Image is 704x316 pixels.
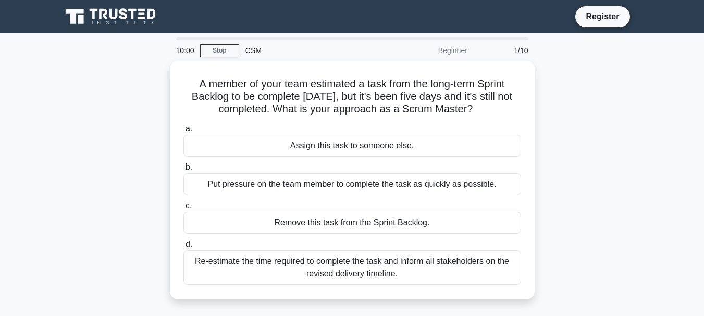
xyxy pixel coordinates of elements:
[186,162,192,171] span: b.
[200,44,239,57] a: Stop
[474,40,535,61] div: 1/10
[239,40,382,61] div: CSM
[183,212,521,234] div: Remove this task from the Sprint Backlog.
[382,40,474,61] div: Beginner
[170,40,200,61] div: 10:00
[182,78,522,116] h5: A member of your team estimated a task from the long-term Sprint Backlog to be complete [DATE], b...
[186,239,192,248] span: d.
[579,10,625,23] a: Register
[183,173,521,195] div: Put pressure on the team member to complete the task as quickly as possible.
[183,135,521,157] div: Assign this task to someone else.
[183,250,521,285] div: Re-estimate the time required to complete the task and inform all stakeholders on the revised del...
[186,201,192,210] span: c.
[186,124,192,133] span: a.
